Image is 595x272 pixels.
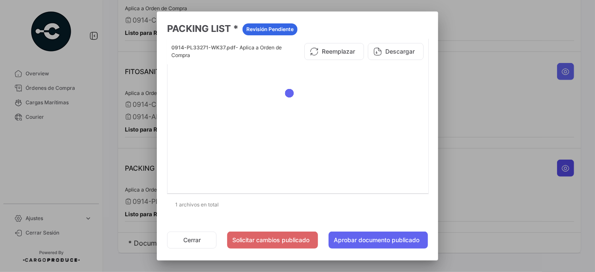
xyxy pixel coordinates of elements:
button: Solicitar cambios publicado [227,232,318,249]
button: Reemplazar [304,43,364,60]
h3: PACKING LIST * [167,22,428,35]
span: 0914-PL33271-WK37.pdf [171,44,236,51]
button: Aprobar documento publicado [329,232,428,249]
button: Descargar [368,43,424,60]
div: 1 archivos en total [167,194,428,215]
span: Revisión Pendiente [246,26,294,33]
button: Cerrar [167,232,217,249]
